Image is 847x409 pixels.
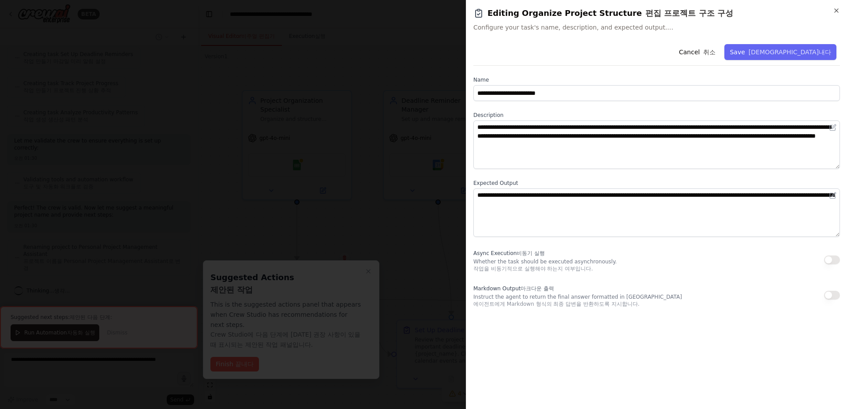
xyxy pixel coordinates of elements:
[645,8,733,18] xt-content: 편집 프로젝트 구조 구성
[473,112,840,119] label: Description
[473,301,640,307] xt-content: 에이전트에게 Markdown 형식의 최종 답변을 반환하도록 지시합니다.
[473,7,840,19] h2: Editing Organize Project Structure
[703,49,716,56] xt-content: 취소
[473,266,593,272] xt-content: 작업을 비동기적으로 실행해야 하는지 여부입니다.
[473,258,617,272] p: Whether the task should be executed asynchronously.
[473,76,840,83] label: Name
[517,250,545,256] xt-content: 비동기 실행
[828,190,838,201] button: Open in editor
[473,250,545,256] span: Async Execution
[828,122,838,133] button: Open in editor
[521,285,554,292] xt-content: 마크다운 출력
[473,23,840,32] span: Configure your task's name, description, and expected output.
[473,285,554,292] span: Markdown Output
[473,180,840,187] label: Expected Output
[473,293,682,308] p: Instruct the agent to return the final answer formatted in [GEOGRAPHIC_DATA]
[724,44,836,60] button: Save[DEMOGRAPHIC_DATA]내다
[674,44,721,60] button: Cancel취소
[749,49,831,56] xt-content: [DEMOGRAPHIC_DATA]내다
